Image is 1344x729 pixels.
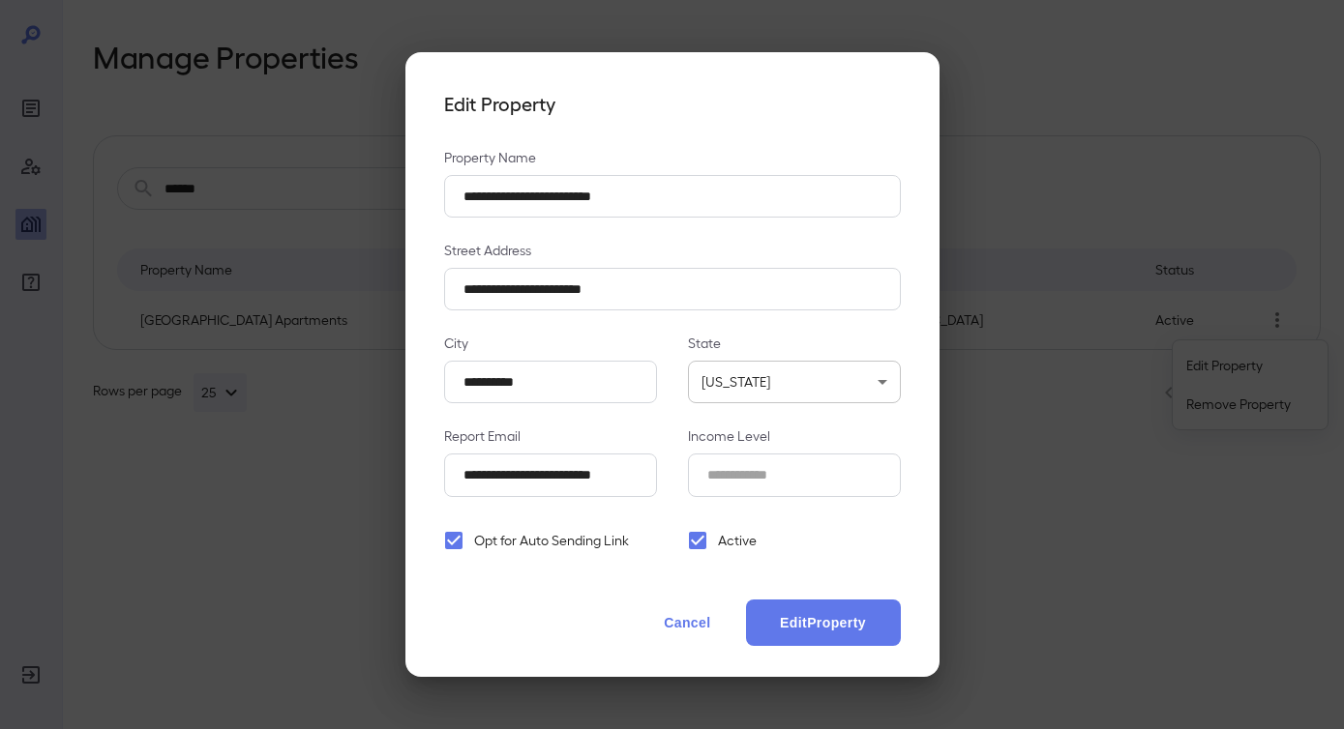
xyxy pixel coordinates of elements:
p: Income Level [688,426,901,446]
p: Report Email [444,426,657,446]
p: Street Address [444,241,901,260]
h4: Edit Property [444,91,901,117]
p: State [688,334,901,353]
span: Opt for Auto Sending Link [474,531,629,550]
button: EditProperty [746,599,901,646]
button: Cancel [644,599,730,646]
p: City [444,334,657,353]
p: Property Name [444,148,901,167]
span: Active [718,531,757,550]
div: [US_STATE] [688,361,901,403]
